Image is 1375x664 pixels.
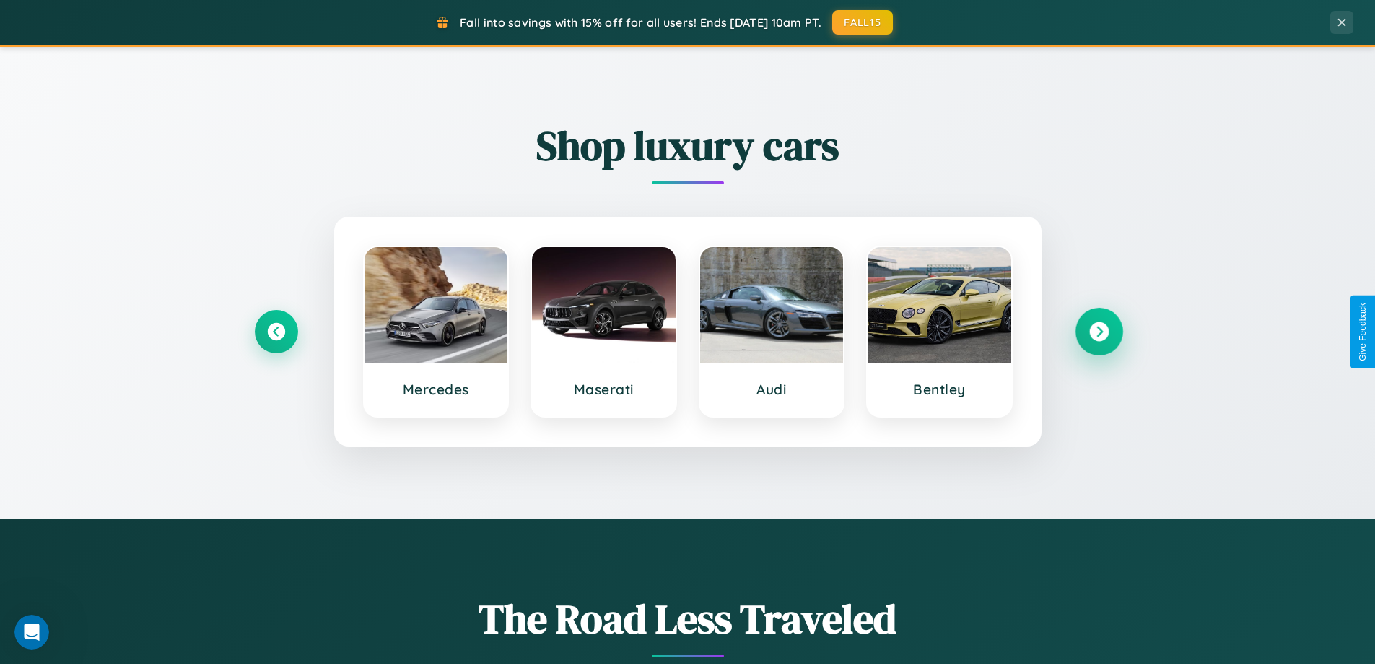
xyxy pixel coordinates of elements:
button: FALL15 [832,10,893,35]
h1: The Road Less Traveled [255,591,1121,647]
h3: Bentley [882,381,997,398]
iframe: Intercom live chat [14,615,49,650]
div: Give Feedback [1358,303,1368,361]
h3: Mercedes [379,381,494,398]
h3: Maserati [546,381,661,398]
h2: Shop luxury cars [255,118,1121,173]
span: Fall into savings with 15% off for all users! Ends [DATE] 10am PT. [460,15,821,30]
h3: Audi [715,381,829,398]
